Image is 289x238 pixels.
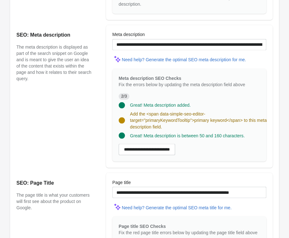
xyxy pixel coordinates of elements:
[122,57,246,62] div: Need help? Generate the optimal SEO meta description for me.
[16,192,93,211] p: The page title is what your customers will first see about the product on Google.
[112,202,122,211] img: MagicMinor-0c7ff6cd6e0e39933513fd390ee66b6c2ef63129d1617a7e6fa9320d2ce6cec8.svg
[119,93,129,99] span: 2/3
[130,111,267,129] span: Add the <span data-simple-seo-editor-target="primaryKeywordTooltip">primary keyword</span> to thi...
[16,31,93,39] h2: SEO: Meta description
[122,205,232,210] div: Need help? Generate the optimal SEO meta title for me.
[130,103,191,108] span: Great! Meta description added.
[119,54,249,65] button: Need help? Generate the optimal SEO meta description for me.
[119,76,181,81] span: Meta description SEO Checks
[130,133,245,138] span: Great! Meta description is between 50 and 160 characters.
[112,54,122,63] img: MagicMinor-0c7ff6cd6e0e39933513fd390ee66b6c2ef63129d1617a7e6fa9320d2ce6cec8.svg
[16,44,93,82] p: The meta description is displayed as part of the search snippet on Google and is meant to give th...
[119,202,234,213] button: Need help? Generate the optimal SEO meta title for me.
[112,31,145,38] label: Meta description
[112,179,131,185] label: Page title
[119,81,260,88] p: Fix the errors below by updating the meta description field above
[16,179,93,187] h2: SEO: Page Title
[119,229,260,235] p: Fix the red page title errors below by updating the page title field above
[119,223,166,229] span: Page title SEO Checks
